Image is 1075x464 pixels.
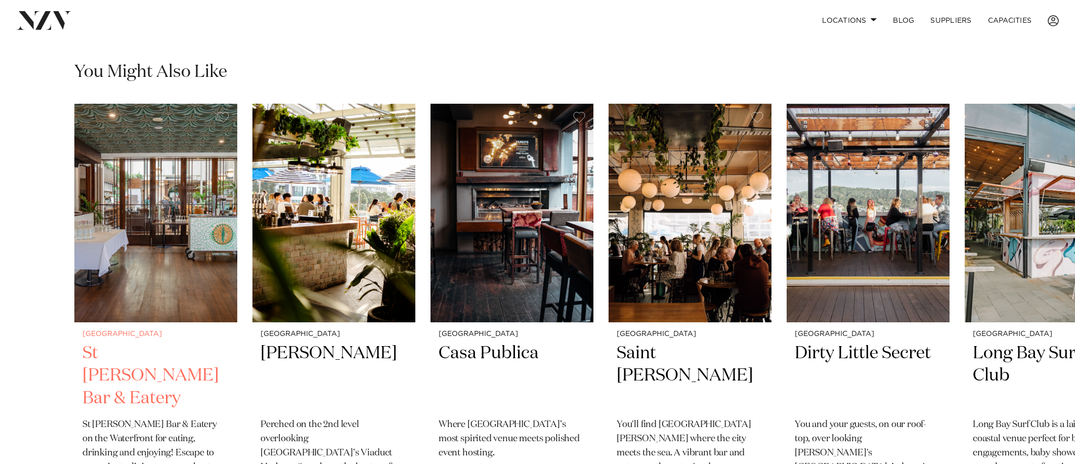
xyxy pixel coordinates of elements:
small: [GEOGRAPHIC_DATA] [439,330,585,338]
p: Where [GEOGRAPHIC_DATA]’s most spirited venue meets polished event hosting. [439,418,585,460]
a: Locations [814,10,885,31]
h2: You Might Also Like [74,61,227,83]
a: BLOG [885,10,922,31]
small: [GEOGRAPHIC_DATA] [617,330,763,338]
h2: Saint [PERSON_NAME] [617,342,763,410]
small: [GEOGRAPHIC_DATA] [795,330,941,338]
h2: Casa Publica [439,342,585,410]
img: nzv-logo.png [16,11,71,29]
a: Capacities [980,10,1040,31]
h2: [PERSON_NAME] [261,342,407,410]
small: [GEOGRAPHIC_DATA] [82,330,229,338]
a: SUPPLIERS [922,10,979,31]
h2: St [PERSON_NAME] Bar & Eatery [82,342,229,410]
small: [GEOGRAPHIC_DATA] [261,330,407,338]
h2: Dirty Little Secret [795,342,941,410]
